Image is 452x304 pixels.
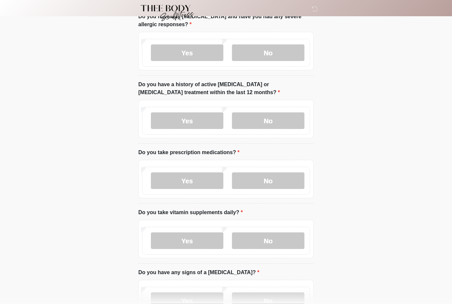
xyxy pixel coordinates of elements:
[151,113,223,129] label: Yes
[138,149,240,157] label: Do you take prescription medications?
[232,45,304,61] label: No
[232,233,304,249] label: No
[151,173,223,189] label: Yes
[138,269,259,277] label: Do you have any signs of a [MEDICAL_DATA]?
[232,173,304,189] label: No
[232,113,304,129] label: No
[138,81,314,97] label: Do you have a history of active [MEDICAL_DATA] or [MEDICAL_DATA] treatment within the last 12 mon...
[151,233,223,249] label: Yes
[132,5,200,22] img: Thee Body Sculptress Logo
[138,209,243,217] label: Do you take vitamin supplements daily?
[151,45,223,61] label: Yes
